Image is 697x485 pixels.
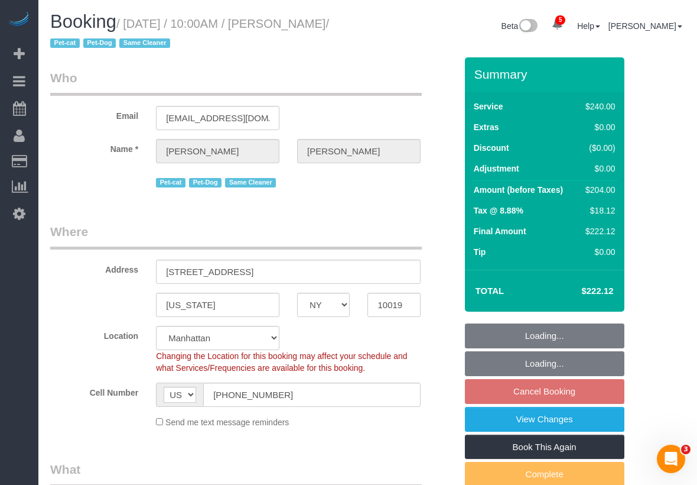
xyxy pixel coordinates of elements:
[581,225,615,237] div: $222.12
[657,445,685,473] iframe: Intercom live chat
[474,67,618,81] h3: Summary
[156,351,407,373] span: Changing the Location for this booking may affect your schedule and what Services/Frequencies are...
[474,101,503,112] label: Service
[189,178,222,187] span: Pet-Dog
[41,383,147,399] label: Cell Number
[474,246,486,258] label: Tip
[297,139,421,163] input: Last Name
[581,101,615,112] div: $240.00
[581,205,615,216] div: $18.12
[474,163,519,174] label: Adjustment
[50,11,116,32] span: Booking
[7,12,31,28] img: Automaid Logo
[41,106,147,122] label: Email
[156,178,185,187] span: Pet-cat
[581,142,615,154] div: ($0.00)
[546,12,569,38] a: 5
[518,19,538,34] img: New interface
[50,223,422,250] legend: Where
[225,178,276,187] span: Same Cleaner
[555,15,565,25] span: 5
[41,139,147,155] label: Name *
[581,184,615,196] div: $204.00
[465,407,624,432] a: View Changes
[474,225,526,237] label: Final Amount
[156,106,279,130] input: Email
[367,293,420,317] input: Zip Code
[474,205,523,216] label: Tax @ 8.88%
[156,293,279,317] input: City
[156,139,279,163] input: First Name
[83,38,116,48] span: Pet-Dog
[474,184,563,196] label: Amount (before Taxes)
[475,286,504,296] strong: Total
[608,21,682,31] a: [PERSON_NAME]
[581,246,615,258] div: $0.00
[681,445,691,454] span: 3
[474,142,509,154] label: Discount
[203,383,421,407] input: Cell Number
[41,326,147,342] label: Location
[119,38,170,48] span: Same Cleaner
[50,17,329,50] small: / [DATE] / 10:00AM / [PERSON_NAME]
[581,121,615,133] div: $0.00
[50,38,80,48] span: Pet-cat
[41,260,147,276] label: Address
[465,435,624,460] a: Book This Again
[546,286,613,296] h4: $222.12
[581,163,615,174] div: $0.00
[474,121,499,133] label: Extras
[50,69,422,96] legend: Who
[165,418,289,427] span: Send me text message reminders
[577,21,600,31] a: Help
[501,21,538,31] a: Beta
